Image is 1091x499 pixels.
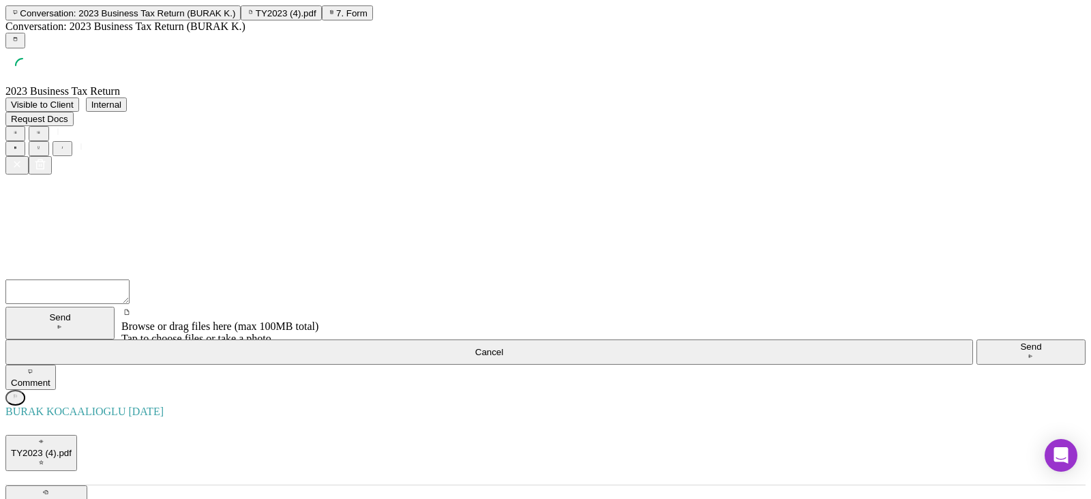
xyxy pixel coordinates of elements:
div: Request Docs [11,114,68,124]
div: Open Intercom Messenger [1045,439,1077,472]
div: TY2023 (4).pdf [11,448,72,458]
label: TY2023 (4).pdf [256,8,316,18]
div: Send [11,312,109,322]
label: 7. Form [336,8,368,18]
button: Internal [86,97,127,112]
button: 7. Form [322,5,373,20]
label: Conversation: 2023 Business Tax Return (BURAK K.) [20,8,235,18]
div: Browse or drag files here (max 100MB total) [121,320,1086,333]
button: Comment [5,365,56,390]
div: Visible to Client [11,100,74,110]
div: BURAK KOCAALIOGLU [5,406,125,418]
div: Tap to choose files or take a photo [121,333,1086,345]
button: Request Docs [5,112,74,126]
button: Visible to Client [5,97,79,112]
div: Send [982,342,1080,352]
button: Conversation: 2023 Business Tax Return (BURAK K.) [5,5,241,20]
div: 2023 Business Tax Return [5,85,1086,97]
time: 2025-09-02 22:52 [128,406,164,418]
button: Send [5,307,115,339]
div: Comment [11,378,50,388]
div: Conversation: 2023 Business Tax Return (BURAK K.) [5,20,1086,33]
button: TY2023 (4).pdf [241,5,321,20]
button: Cancel [5,339,973,365]
div: Cancel [11,347,968,357]
tspan: 7 [20,61,25,70]
button: TY2023 (4).pdf [5,435,77,472]
button: Send [976,339,1086,365]
div: Internal [91,100,121,110]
